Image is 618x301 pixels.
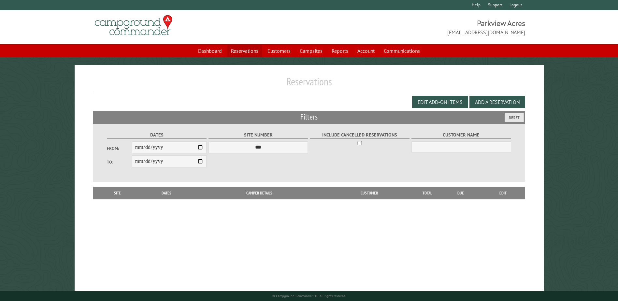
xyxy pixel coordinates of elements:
th: Total [414,187,440,199]
a: Account [353,45,379,57]
small: © Campground Commander LLC. All rights reserved. [272,294,346,298]
a: Reservations [227,45,262,57]
a: Dashboard [194,45,226,57]
th: Customer [324,187,414,199]
th: Due [440,187,481,199]
th: Dates [139,187,194,199]
th: Site [96,187,138,199]
button: Add a Reservation [469,96,525,108]
button: Reset [505,113,524,122]
th: Camper Details [194,187,324,199]
img: Campground Commander [93,13,174,38]
label: Site Number [208,131,308,139]
th: Edit [481,187,525,199]
a: Communications [380,45,424,57]
label: Dates [107,131,206,139]
a: Customers [264,45,295,57]
a: Reports [328,45,352,57]
label: Customer Name [411,131,511,139]
button: Edit Add-on Items [412,96,468,108]
h1: Reservations [93,75,525,93]
h2: Filters [93,111,525,123]
a: Campsites [296,45,326,57]
span: Parkview Acres [EMAIL_ADDRESS][DOMAIN_NAME] [309,18,525,36]
label: To: [107,159,132,165]
label: Include Cancelled Reservations [310,131,410,139]
label: From: [107,145,132,151]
